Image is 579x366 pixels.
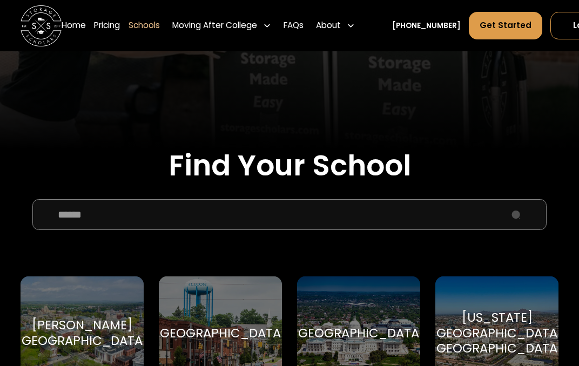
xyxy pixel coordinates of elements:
[284,11,304,40] a: FAQs
[312,11,359,40] div: About
[426,310,569,356] div: [US_STATE][GEOGRAPHIC_DATA] ([GEOGRAPHIC_DATA])
[392,21,461,31] a: [PHONE_NUMBER]
[168,11,275,40] div: Moving After College
[469,12,542,40] a: Get Started
[16,317,148,348] div: [PERSON_NAME][GEOGRAPHIC_DATA]
[316,19,341,32] div: About
[21,5,62,46] img: Storage Scholars main logo
[129,11,160,40] a: Schools
[293,326,425,341] div: [GEOGRAPHIC_DATA]
[21,148,558,183] h2: Find Your School
[172,19,257,32] div: Moving After College
[62,11,86,40] a: Home
[94,11,120,40] a: Pricing
[154,326,286,341] div: [GEOGRAPHIC_DATA]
